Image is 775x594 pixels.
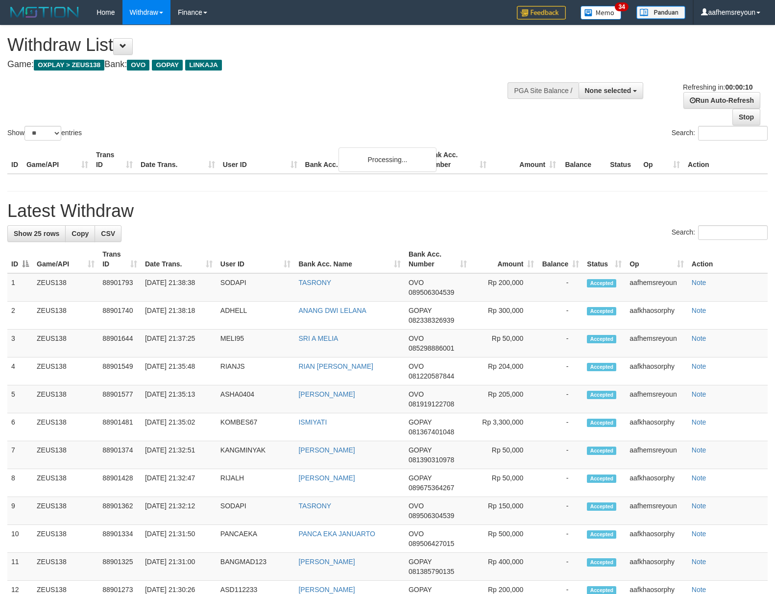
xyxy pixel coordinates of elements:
td: - [538,413,583,441]
span: Accepted [587,307,616,315]
td: 3 [7,330,33,357]
th: Amount: activate to sort column ascending [471,245,538,273]
span: Copy 082338326939 to clipboard [409,316,454,324]
td: ZEUS138 [33,553,98,581]
th: User ID: activate to sort column ascending [217,245,295,273]
td: aafkhaosorphy [626,553,688,581]
span: Accepted [587,502,616,511]
img: Button%20Memo.svg [581,6,622,20]
span: OVO [409,334,424,342]
h1: Withdraw List [7,35,507,55]
td: 88901793 [98,273,141,302]
a: TASRONY [298,279,331,286]
td: 11 [7,553,33,581]
label: Show entries [7,126,82,141]
a: Note [692,586,706,594]
td: 88901577 [98,385,141,413]
td: Rp 3,300,000 [471,413,538,441]
td: - [538,273,583,302]
a: Note [692,446,706,454]
td: - [538,357,583,385]
td: - [538,553,583,581]
td: Rp 400,000 [471,553,538,581]
th: Bank Acc. Name [301,146,421,174]
span: Copy 089506304539 to clipboard [409,288,454,296]
a: [PERSON_NAME] [298,474,355,482]
td: ZEUS138 [33,273,98,302]
td: 5 [7,385,33,413]
td: aafkhaosorphy [626,469,688,497]
td: aafkhaosorphy [626,357,688,385]
span: Accepted [587,558,616,567]
td: [DATE] 21:32:47 [141,469,217,497]
span: LINKAJA [185,60,222,71]
td: Rp 150,000 [471,497,538,525]
th: Op: activate to sort column ascending [626,245,688,273]
td: aafhemsreyoun [626,497,688,525]
th: ID [7,146,23,174]
td: [DATE] 21:37:25 [141,330,217,357]
span: 34 [615,2,628,11]
span: GOPAY [152,60,183,71]
td: 88901325 [98,553,141,581]
a: Copy [65,225,95,242]
td: Rp 200,000 [471,273,538,302]
th: Bank Acc. Name: activate to sort column ascending [294,245,404,273]
a: [PERSON_NAME] [298,586,355,594]
a: ISMIYATI [298,418,327,426]
td: BANGMAD123 [217,553,295,581]
a: Show 25 rows [7,225,66,242]
a: [PERSON_NAME] [298,446,355,454]
td: SODAPI [217,273,295,302]
span: OVO [409,279,424,286]
div: PGA Site Balance / [508,82,578,99]
td: - [538,441,583,469]
h1: Latest Withdraw [7,201,768,221]
td: Rp 50,000 [471,330,538,357]
td: - [538,469,583,497]
td: ZEUS138 [33,525,98,553]
span: OVO [409,390,424,398]
span: Accepted [587,447,616,455]
td: RIANJS [217,357,295,385]
td: KANGMINYAK [217,441,295,469]
span: Copy 081367401048 to clipboard [409,428,454,436]
td: Rp 50,000 [471,441,538,469]
a: Note [692,474,706,482]
img: panduan.png [636,6,685,19]
th: Balance: activate to sort column ascending [538,245,583,273]
span: GOPAY [409,558,432,566]
td: Rp 204,000 [471,357,538,385]
td: aafhemsreyoun [626,385,688,413]
span: GOPAY [409,418,432,426]
td: [DATE] 21:32:51 [141,441,217,469]
td: ADHELL [217,302,295,330]
td: 9 [7,497,33,525]
span: GOPAY [409,474,432,482]
td: 7 [7,441,33,469]
a: SRI A MELIA [298,334,338,342]
a: Note [692,334,706,342]
td: Rp 500,000 [471,525,538,553]
span: Show 25 rows [14,230,59,238]
a: Note [692,418,706,426]
th: ID: activate to sort column descending [7,245,33,273]
td: 88901481 [98,413,141,441]
td: 88901549 [98,357,141,385]
th: Date Trans.: activate to sort column ascending [141,245,217,273]
td: [DATE] 21:35:48 [141,357,217,385]
td: ZEUS138 [33,357,98,385]
td: 88901428 [98,469,141,497]
a: ANANG DWI LELANA [298,307,366,314]
span: Accepted [587,335,616,343]
th: Balance [560,146,606,174]
td: [DATE] 21:31:00 [141,553,217,581]
td: aafkhaosorphy [626,302,688,330]
span: Accepted [587,419,616,427]
td: [DATE] 21:35:13 [141,385,217,413]
td: ZEUS138 [33,469,98,497]
div: Processing... [339,147,436,172]
span: Accepted [587,475,616,483]
a: Note [692,502,706,510]
td: ZEUS138 [33,441,98,469]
